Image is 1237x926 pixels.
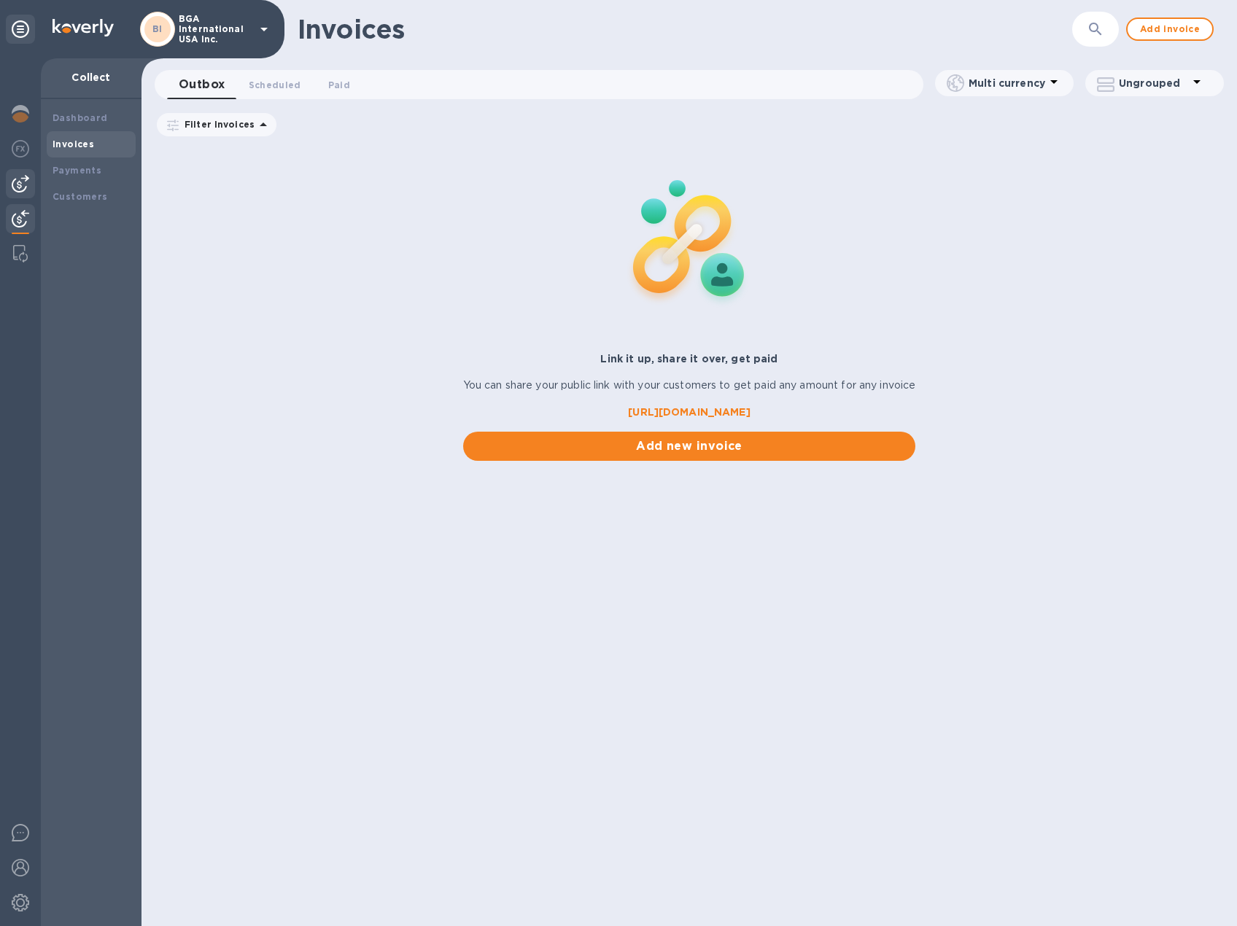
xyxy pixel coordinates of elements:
p: Link it up, share it over, get paid [463,351,916,366]
b: Customers [53,191,108,202]
b: [URL][DOMAIN_NAME] [628,406,750,418]
span: Outbox [179,74,225,95]
img: Foreign exchange [12,140,29,157]
h1: Invoices [298,14,405,44]
img: Logo [53,19,114,36]
b: Dashboard [53,112,108,123]
button: Add invoice [1126,17,1214,41]
div: Unpin categories [6,15,35,44]
p: Collect [53,70,130,85]
p: Multi currency [969,76,1045,90]
p: BGA International USA Inc. [179,14,252,44]
a: [URL][DOMAIN_NAME] [463,405,916,420]
p: Ungrouped [1119,76,1188,90]
span: Paid [328,77,350,93]
span: Scheduled [249,77,301,93]
b: Payments [53,165,101,176]
b: Invoices [53,139,94,149]
span: Add new invoice [475,437,904,455]
p: Filter Invoices [179,118,255,131]
p: You can share your public link with your customers to get paid any amount for any invoice [463,378,916,393]
b: BI [152,23,163,34]
span: Add invoice [1139,20,1201,38]
button: Add new invoice [463,432,916,461]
